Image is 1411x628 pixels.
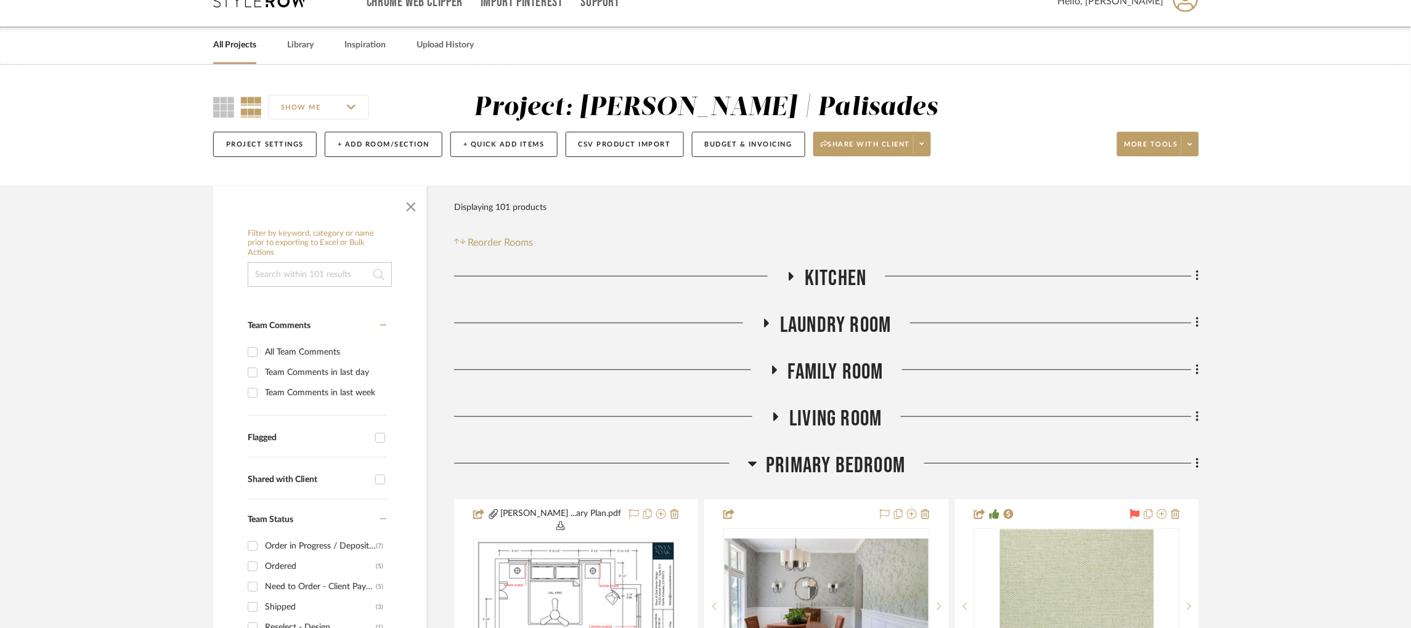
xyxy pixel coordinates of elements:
a: Upload History [417,37,474,54]
a: Library [287,37,314,54]
div: (5) [376,557,383,576]
button: More tools [1117,132,1199,156]
button: Share with client [813,132,932,156]
div: (7) [376,536,383,556]
span: Team Status [248,515,293,524]
button: CSV Product Import [566,132,684,157]
div: All Team Comments [265,342,383,362]
button: Budget & Invoicing [692,132,805,157]
button: [PERSON_NAME] ...ary Plan.pdf [500,507,622,533]
button: Project Settings [213,132,317,157]
span: Kitchen [805,265,866,292]
div: Ordered [265,557,376,576]
div: Project: [PERSON_NAME] | Palisades [474,95,938,121]
span: Team Comments [248,321,311,330]
div: Shipped [265,597,376,617]
div: Shared with Client [248,475,369,485]
span: Primary Bedroom [766,453,906,479]
button: Close [399,192,423,217]
span: Living Room [789,406,882,432]
span: More tools [1124,140,1178,158]
a: All Projects [213,37,256,54]
div: (5) [376,577,383,597]
span: Family Room [788,359,884,385]
span: Share with client [821,140,911,158]
input: Search within 101 results [248,262,392,287]
div: Need to Order - Client Payment Received [265,577,376,597]
div: Team Comments in last day [265,363,383,382]
h6: Filter by keyword, category or name prior to exporting to Excel or Bulk Actions [248,229,392,258]
a: Inspiration [344,37,386,54]
div: Displaying 101 products [454,195,547,220]
span: Reorder Rooms [468,235,534,250]
button: Reorder Rooms [454,235,534,250]
div: Flagged [248,433,369,443]
div: Team Comments in last week [265,383,383,403]
span: Laundry Room [780,312,891,339]
div: Order in Progress / Deposit Paid / Balance due [265,536,376,556]
button: + Add Room/Section [325,132,442,157]
button: + Quick Add Items [450,132,558,157]
div: (3) [376,597,383,617]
